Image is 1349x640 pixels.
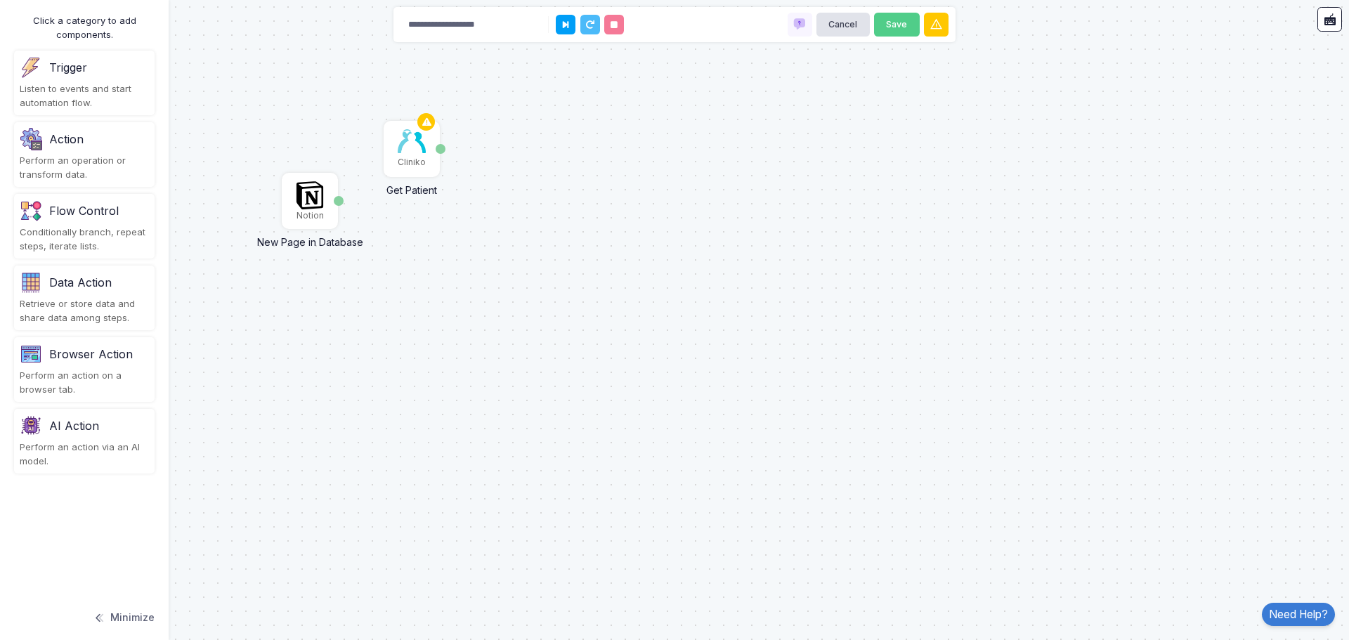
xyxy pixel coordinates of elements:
[20,82,149,110] div: Listen to events and start automation flow.
[816,13,870,37] button: Cancel
[20,343,42,365] img: category-v1.png
[49,131,84,148] div: Action
[924,13,949,37] button: Warnings
[20,154,149,181] div: Perform an operation or transform data.
[874,13,920,37] button: Save
[20,271,42,294] img: category.png
[14,14,155,41] div: Click a category to add components.
[296,209,324,222] div: Notion
[20,440,149,468] div: Perform an action via an AI model.
[20,414,42,437] img: category-v2.png
[93,602,155,633] button: Minimize
[20,226,149,253] div: Conditionally branch, repeat steps, iterate lists.
[49,59,87,76] div: Trigger
[398,129,426,153] img: cliniko.jpg
[296,181,324,209] img: notion.svg
[20,369,149,396] div: Perform an action on a browser tab.
[49,417,99,434] div: AI Action
[20,297,149,325] div: Retrieve or store data and share data among steps.
[49,202,119,219] div: Flow Control
[352,176,471,197] div: Get Patient
[49,274,112,291] div: Data Action
[20,200,42,222] img: flow-v1.png
[1262,603,1335,626] a: Need Help?
[49,346,133,363] div: Browser Action
[20,128,42,150] img: settings.png
[20,56,42,79] img: trigger.png
[250,228,370,249] div: New Page in Database
[398,156,426,169] div: Cliniko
